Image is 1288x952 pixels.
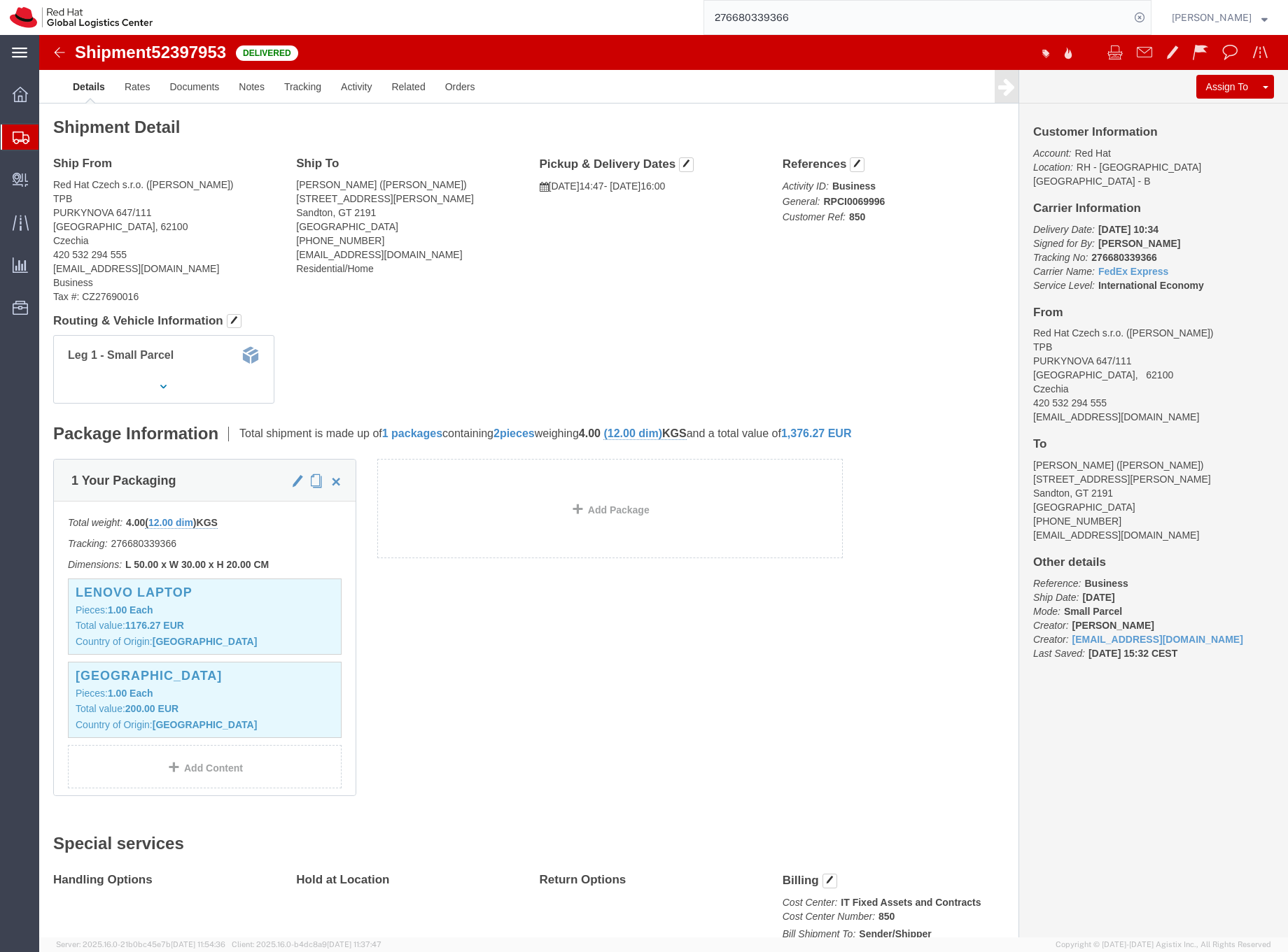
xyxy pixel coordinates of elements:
[232,940,381,949] span: Client: 2025.16.0-b4dc8a9
[39,35,1288,937] iframe: FS Legacy Container
[10,7,153,28] img: logo
[704,1,1130,34] input: Search for shipment number, reference number
[56,940,225,949] span: Server: 2025.16.0-21b0bc45e7b
[1056,939,1271,951] span: Copyright © [DATE]-[DATE] Agistix Inc., All Rights Reserved
[1171,9,1268,26] button: [PERSON_NAME]
[171,940,225,949] span: [DATE] 11:54:36
[327,940,381,949] span: [DATE] 11:37:47
[1172,10,1252,25] span: Sona Mala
